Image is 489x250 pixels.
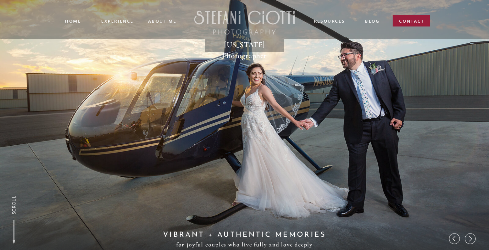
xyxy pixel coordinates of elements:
a: SCROLL [10,195,17,214]
a: Home [65,18,81,24]
a: resources [313,18,345,25]
a: blog [365,18,379,25]
h3: for joyful couples who live fully and love deeply [175,239,314,250]
a: experience [101,18,133,23]
a: ABOUT ME [148,18,177,24]
h2: VIBRANT + Authentic Memories [157,229,332,239]
h1: [US_STATE] Photographer [209,39,280,51]
a: contact [399,18,424,27]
